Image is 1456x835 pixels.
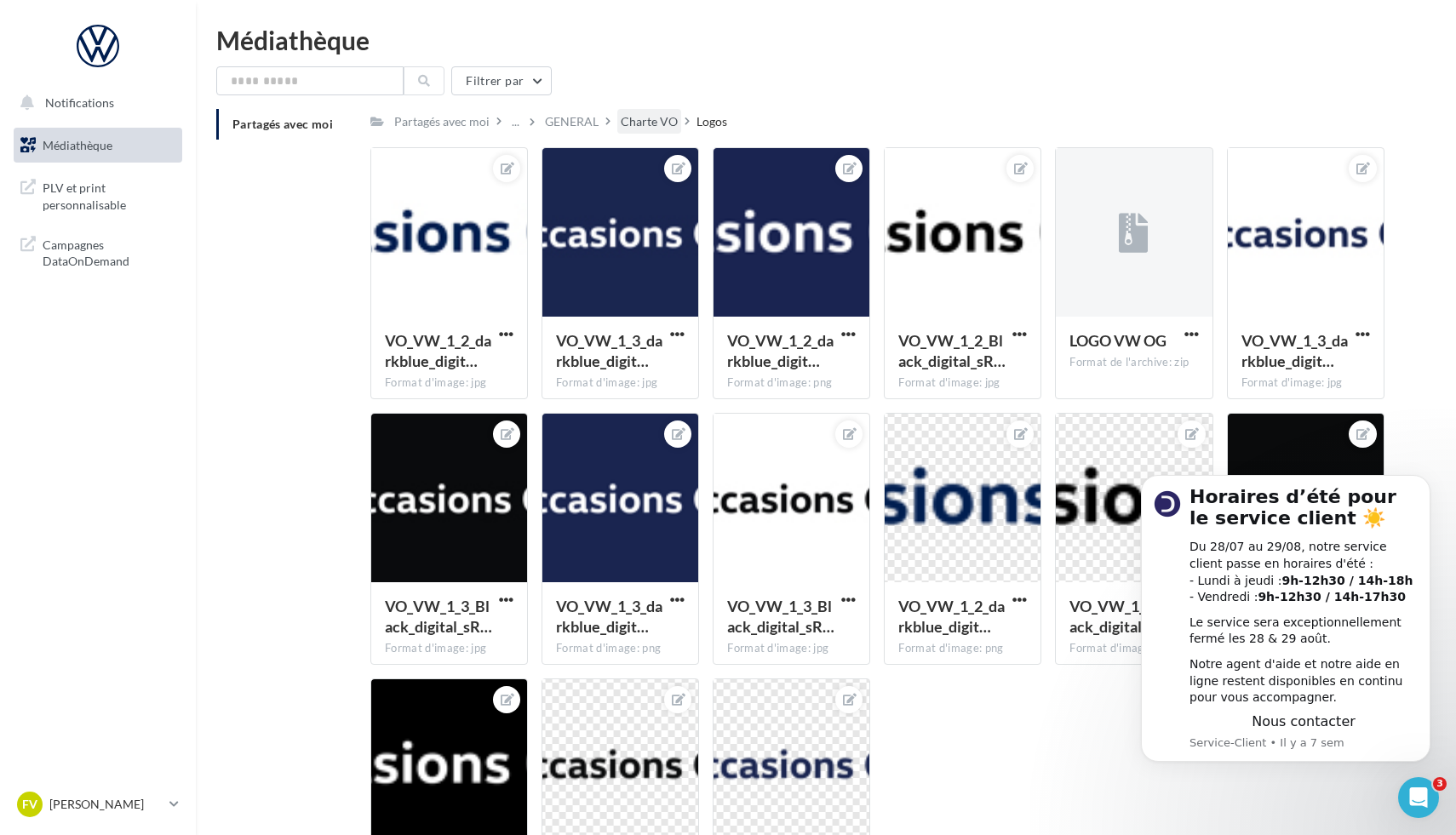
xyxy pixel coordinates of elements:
div: Format d'image: jpg [385,641,513,656]
span: Médiathèque [43,138,112,152]
iframe: Intercom notifications message [1115,454,1456,826]
div: Format d'image: jpg [898,375,1027,391]
a: PLV et print personnalisable [10,169,186,220]
span: VO_VW_1_2_Black_digital_sRGB_72dpi_POS [1069,597,1177,636]
div: Partagés avec moi [394,113,490,130]
div: Format d'image: png [898,641,1027,656]
div: Format d'image: jpg [385,375,513,391]
div: Format d'image: png [556,641,685,656]
div: Médiathèque [216,27,1436,53]
div: Format de l'archive: zip [1069,355,1198,370]
span: VO_VW_1_2_darkblue_digital_sRGB_72dpi_POS [385,331,491,370]
span: VO_VW_1_2_darkblue_digital_sRGB_72dpi_POS [898,597,1005,636]
div: Format d'image: jpg [1241,375,1370,391]
div: Format d'image: jpg [727,641,856,656]
div: ... [508,110,523,134]
span: Partagés avec moi [232,117,333,131]
div: Format d'image: jpg [556,375,685,391]
span: PLV et print personnalisable [43,176,175,213]
div: Logos [696,113,727,130]
span: VO_VW_1_3_darkblue_digital_sRGB_72dpi_POS [1241,331,1348,370]
span: VO_VW_1_3_Black_digital_sRGB_72dpi_POS [727,597,834,636]
button: Filtrer par [451,66,552,95]
a: FV [PERSON_NAME] [14,788,182,821]
span: 3 [1433,777,1447,791]
div: Charte VO [621,113,678,130]
div: Format d'image: png [727,375,856,391]
span: Campagnes DataOnDemand [43,233,175,270]
span: LOGO VW OG [1069,331,1167,350]
div: Format d'image: png [1069,641,1198,656]
button: Notifications [10,85,179,121]
span: FV [22,796,37,813]
span: VO_VW_1_3_Black_digital_sRGB_72dpi_NEG [385,597,492,636]
span: VO_VW_1_3_darkblue_digital_sRGB_72dpi_NEG [556,331,662,370]
span: VO_VW_1_2_darkblue_digital_sRGB_72dpi_NEG [727,331,834,370]
a: Campagnes DataOnDemand [10,226,186,277]
span: VO_VW_1_3_darkblue_digital_sRGB_72dpi_NEG [556,597,662,636]
span: VO_VW_1_2_Black_digital_sRGB_72dpi_POS [898,331,1006,370]
p: [PERSON_NAME] [49,796,163,813]
div: GENERAL [545,113,599,130]
span: Notifications [45,95,114,110]
iframe: Intercom live chat [1398,777,1439,818]
a: Médiathèque [10,128,186,163]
